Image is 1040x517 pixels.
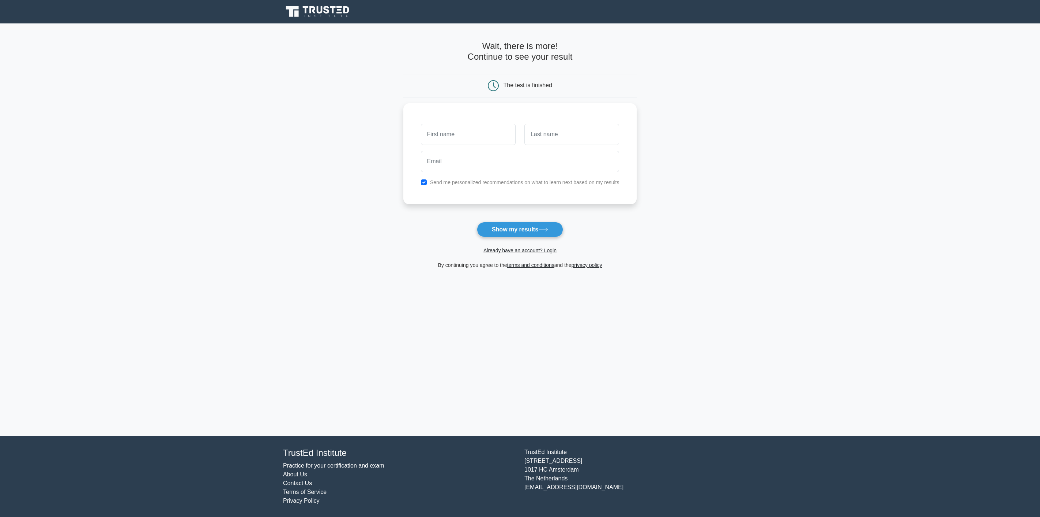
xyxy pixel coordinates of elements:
input: Last name [524,124,619,145]
input: Email [421,151,619,172]
h4: TrustEd Institute [283,448,516,458]
label: Send me personalized recommendations on what to learn next based on my results [430,179,619,185]
a: Privacy Policy [283,498,320,504]
button: Show my results [477,222,563,237]
a: Terms of Service [283,489,327,495]
a: Practice for your certification and exam [283,462,384,469]
div: By continuing you agree to the and the [399,261,641,269]
input: First name [421,124,516,145]
a: privacy policy [572,262,602,268]
a: Contact Us [283,480,312,486]
div: The test is finished [504,82,552,88]
div: TrustEd Institute [STREET_ADDRESS] 1017 HC Amsterdam The Netherlands [EMAIL_ADDRESS][DOMAIN_NAME] [520,448,761,505]
a: Already have an account? Login [483,248,557,253]
a: About Us [283,471,307,477]
a: terms and conditions [507,262,554,268]
h4: Wait, there is more! Continue to see your result [403,41,637,62]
